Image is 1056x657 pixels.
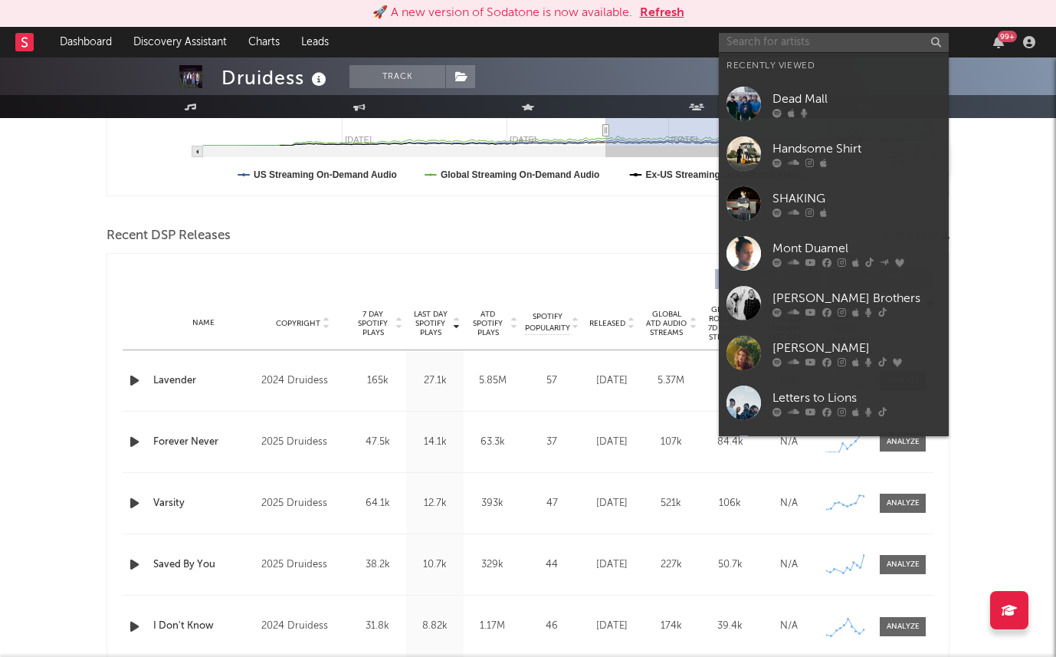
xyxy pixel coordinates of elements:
[410,496,460,511] div: 12.7k
[640,4,684,22] button: Refresh
[704,496,756,511] div: 106k
[719,228,949,278] a: Mont Duamel
[276,319,320,328] span: Copyright
[49,27,123,57] a: Dashboard
[719,129,949,179] a: Handsome Shirt
[719,179,949,228] a: SHAKING
[525,373,579,389] div: 57
[353,373,402,389] div: 165k
[467,373,517,389] div: 5.85M
[772,389,941,407] div: Letters to Lions
[772,90,941,108] div: Dead Mall
[704,557,756,573] div: 50.7k
[410,435,460,450] div: 14.1k
[467,310,508,337] span: ATD Spotify Plays
[372,4,632,22] div: 🚀 A new version of Sodatone is now available.
[467,619,517,634] div: 1.17M
[153,373,254,389] a: Lavender
[772,339,941,357] div: [PERSON_NAME]
[586,619,638,634] div: [DATE]
[645,435,697,450] div: 107k
[261,556,345,574] div: 2025 Druidess
[353,496,402,511] div: 64.1k
[704,435,756,450] div: 84.4k
[238,27,290,57] a: Charts
[719,33,949,52] input: Search for artists
[646,169,804,180] text: Ex-US Streaming On-Demand Audio
[107,227,231,245] span: Recent DSP Releases
[586,373,638,389] div: [DATE]
[645,619,697,634] div: 174k
[772,239,941,258] div: Mont Duamel
[586,557,638,573] div: [DATE]
[645,496,697,511] div: 521k
[123,27,238,57] a: Discovery Assistant
[467,435,517,450] div: 63.3k
[290,27,339,57] a: Leads
[153,435,254,450] a: Forever Never
[719,79,949,129] a: Dead Mall
[715,269,818,289] button: Originals(17)
[525,311,570,334] span: Spotify Popularity
[353,435,402,450] div: 47.5k
[763,557,815,573] div: N/A
[410,557,460,573] div: 10.7k
[586,496,638,511] div: [DATE]
[525,557,579,573] div: 44
[645,310,687,337] span: Global ATD Audio Streams
[467,557,517,573] div: 329k
[153,619,254,634] a: I Don't Know
[525,496,579,511] div: 47
[441,169,600,180] text: Global Streaming On-Demand Audio
[410,373,460,389] div: 27.1k
[261,433,345,452] div: 2025 Druidess
[153,317,254,329] div: Name
[353,310,393,337] span: 7 Day Spotify Plays
[704,305,746,342] span: Global Rolling 7D Audio Streams
[353,557,402,573] div: 38.2k
[772,189,941,208] div: SHAKING
[589,319,625,328] span: Released
[261,372,345,390] div: 2024 Druidess
[410,619,460,634] div: 8.82k
[998,31,1017,42] div: 99 +
[410,310,451,337] span: Last Day Spotify Plays
[353,619,402,634] div: 31.8k
[772,289,941,307] div: [PERSON_NAME] Brothers
[349,65,445,88] button: Track
[763,435,815,450] div: N/A
[704,373,756,389] div: 209k
[719,278,949,328] a: [PERSON_NAME] Brothers
[645,557,697,573] div: 227k
[726,57,941,75] div: Recently Viewed
[719,428,949,478] a: [PERSON_NAME]
[153,557,254,573] a: Saved By You
[153,496,254,511] a: Varsity
[261,494,345,513] div: 2025 Druidess
[586,435,638,450] div: [DATE]
[719,378,949,428] a: Letters to Lions
[525,435,579,450] div: 37
[719,328,949,378] a: [PERSON_NAME]
[254,169,397,180] text: US Streaming On-Demand Audio
[763,619,815,634] div: N/A
[645,373,697,389] div: 5.37M
[467,496,517,511] div: 393k
[993,36,1004,48] button: 99+
[221,65,330,90] div: Druidess
[772,140,941,158] div: Handsome Shirt
[525,619,579,634] div: 46
[704,619,756,634] div: 39.4k
[763,496,815,511] div: N/A
[261,617,345,636] div: 2024 Druidess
